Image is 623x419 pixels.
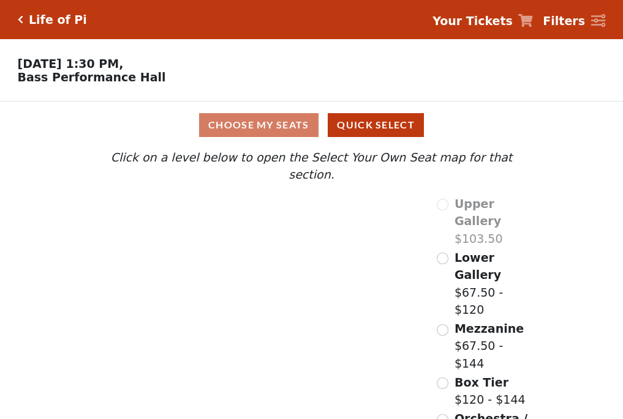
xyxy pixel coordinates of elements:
[432,14,513,28] strong: Your Tickets
[222,315,361,399] path: Orchestra / Parterre Circle - Seats Available: 17
[455,322,524,335] span: Mezzanine
[432,12,533,30] a: Your Tickets
[328,113,424,137] button: Quick Select
[455,249,537,319] label: $67.50 - $120
[455,376,508,389] span: Box Tier
[18,15,23,24] a: Click here to go back to filters
[543,14,585,28] strong: Filters
[455,197,501,228] span: Upper Gallery
[455,320,537,373] label: $67.50 - $144
[455,251,501,282] span: Lower Gallery
[29,13,87,27] h5: Life of Pi
[455,195,537,248] label: $103.50
[146,201,283,234] path: Upper Gallery - Seats Available: 0
[156,228,301,274] path: Lower Gallery - Seats Available: 90
[86,149,536,184] p: Click on a level below to open the Select Your Own Seat map for that section.
[543,12,605,30] a: Filters
[455,374,526,409] label: $120 - $144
